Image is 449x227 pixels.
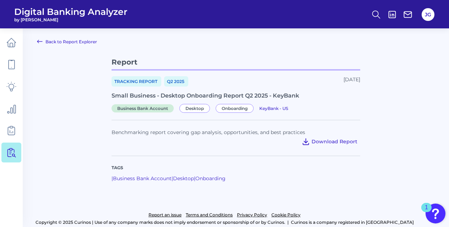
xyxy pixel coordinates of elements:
span: | [172,175,173,182]
span: Digital Banking Analyzer [14,6,128,17]
p: Report [112,55,360,71]
span: by [PERSON_NAME] [14,17,128,22]
a: Tracking Report [112,76,161,87]
div: 1 [425,207,428,217]
button: Open Resource Center, 1 new notification [426,204,445,223]
span: | [194,175,195,182]
div: [DATE] [343,76,360,87]
span: | [112,175,113,182]
a: Business Bank Account [112,105,177,111]
a: Q2 2025 [164,76,188,87]
div: Small Business - Desktop Onboarding Report Q2 2025 - KeyBank [112,92,360,99]
span: Onboarding [216,104,254,113]
span: KeyBank - US [259,106,288,111]
span: Desktop [179,104,210,113]
a: Privacy Policy [237,211,267,219]
p: Tags [112,165,360,171]
a: Desktop [179,105,213,111]
a: Business Bank Account [113,175,172,182]
button: JG [422,8,434,21]
a: KeyBank - US [259,105,288,111]
a: Desktop [173,175,194,182]
a: Onboarding [195,175,226,182]
span: Download Report [312,138,357,145]
a: Terms and Conditions [186,211,233,219]
a: Cookie Policy [271,211,301,219]
a: Onboarding [216,105,256,111]
span: Business Bank Account [112,104,174,112]
button: Download Report [299,136,360,147]
a: Back to Report Explorer [37,37,97,46]
p: Copyright © 2025 Curinos | Use of any company marks does not imply endorsement or sponsorship of ... [36,220,285,225]
a: Report an issue [148,211,182,219]
span: Benchmarking report covering gap analysis, opportunities, and best practices [112,129,305,135]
